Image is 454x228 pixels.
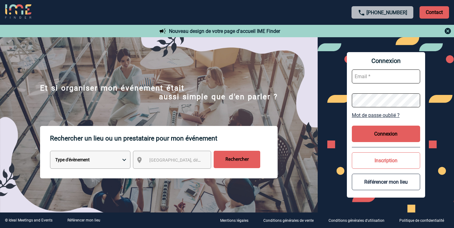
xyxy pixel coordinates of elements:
[420,6,449,19] p: Contact
[399,219,444,223] p: Politique de confidentialité
[358,9,365,16] img: call-24-px.png
[263,219,314,223] p: Conditions générales de vente
[149,158,236,163] span: [GEOGRAPHIC_DATA], département, région...
[394,217,454,223] a: Politique de confidentialité
[352,112,420,118] a: Mot de passe oublié ?
[352,57,420,65] span: Connexion
[352,126,420,142] button: Connexion
[329,219,384,223] p: Conditions générales d'utilisation
[352,174,420,190] button: Référencer mon lieu
[5,218,52,222] div: © Ideal Meetings and Events
[220,219,248,223] p: Mentions légales
[50,126,278,151] p: Rechercher un lieu ou un prestataire pour mon événement
[366,10,407,16] a: [PHONE_NUMBER]
[352,152,420,169] button: Inscription
[352,69,420,83] input: Email *
[324,217,394,223] a: Conditions générales d'utilisation
[215,217,258,223] a: Mentions légales
[258,217,324,223] a: Conditions générales de vente
[214,151,260,168] input: Rechercher
[67,218,100,222] a: Référencer mon lieu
